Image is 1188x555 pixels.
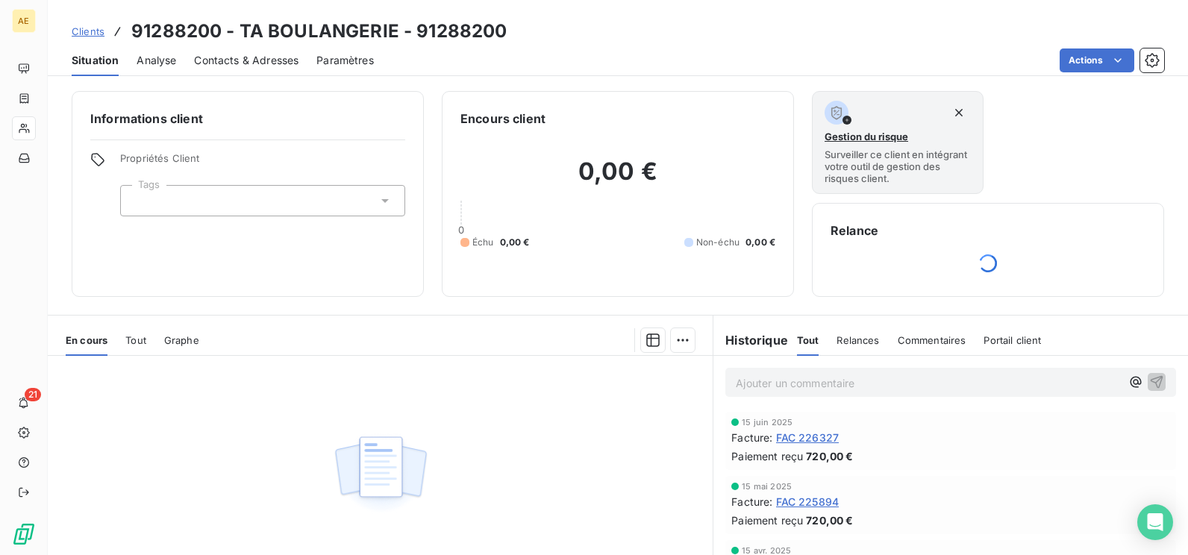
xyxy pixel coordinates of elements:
div: AE [12,9,36,33]
h3: 91288200 - TA BOULANGERIE - 91288200 [131,18,507,45]
span: 720,00 € [806,512,853,528]
h6: Relance [831,222,1145,239]
span: Paramètres [316,53,374,68]
span: 0 [458,224,464,236]
span: 15 mai 2025 [742,482,792,491]
span: Commentaires [898,334,966,346]
span: Paiement reçu [731,448,803,464]
span: En cours [66,334,107,346]
h2: 0,00 € [460,157,775,201]
span: FAC 226327 [776,430,840,445]
span: Clients [72,25,104,37]
span: Analyse [137,53,176,68]
a: Clients [72,24,104,39]
span: Propriétés Client [120,152,405,173]
span: 0,00 € [745,236,775,249]
span: Facture : [731,494,772,509]
img: Logo LeanPay [12,522,36,546]
span: Situation [72,53,119,68]
span: 15 avr. 2025 [742,546,791,555]
span: 0,00 € [500,236,530,249]
span: Paiement reçu [731,512,803,528]
span: 720,00 € [806,448,853,464]
span: Portail client [984,334,1041,346]
div: Open Intercom Messenger [1137,504,1173,540]
span: Échu [472,236,494,249]
span: Contacts & Adresses [194,53,298,68]
img: Empty state [333,428,428,521]
h6: Encours client [460,110,545,128]
span: Facture : [731,430,772,445]
span: Graphe [164,334,199,346]
span: Relances [837,334,879,346]
h6: Historique [713,331,788,349]
button: Gestion du risqueSurveiller ce client en intégrant votre outil de gestion des risques client. [812,91,984,194]
span: Non-échu [696,236,740,249]
span: FAC 225894 [776,494,840,509]
span: Gestion du risque [825,131,908,142]
h6: Informations client [90,110,405,128]
span: Tout [797,334,819,346]
span: Surveiller ce client en intégrant votre outil de gestion des risques client. [825,148,971,184]
span: 21 [25,388,41,401]
button: Actions [1060,48,1134,72]
span: Tout [125,334,146,346]
input: Ajouter une valeur [133,194,145,207]
span: 15 juin 2025 [742,418,792,427]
